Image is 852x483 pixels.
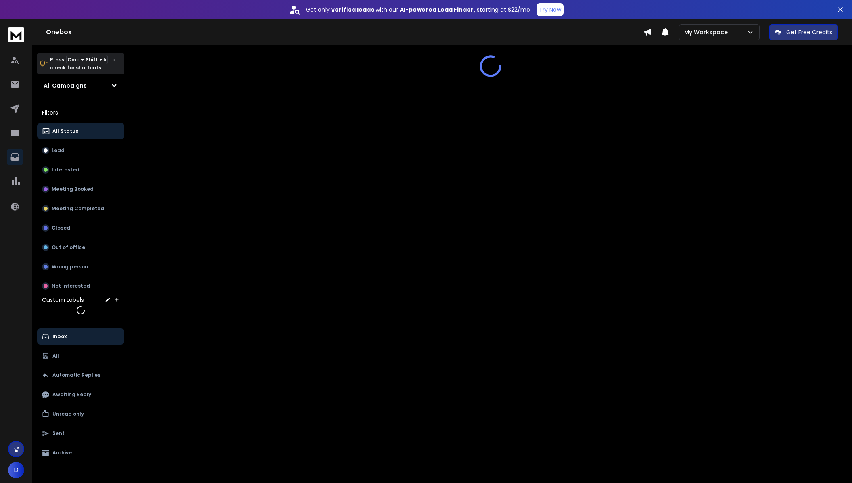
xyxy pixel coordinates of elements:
p: Unread only [52,411,84,417]
button: Archive [37,445,124,461]
p: All Status [52,128,78,134]
button: Awaiting Reply [37,387,124,403]
h1: All Campaigns [44,82,87,90]
p: Meeting Booked [52,186,94,192]
p: Lead [52,147,65,154]
button: Automatic Replies [37,367,124,383]
button: Out of office [37,239,124,255]
img: logo [8,27,24,42]
button: Try Now [537,3,564,16]
p: Get Free Credits [786,28,832,36]
button: Unread only [37,406,124,422]
button: Lead [37,142,124,159]
p: Closed [52,225,70,231]
p: Not Interested [52,283,90,289]
button: All Campaigns [37,77,124,94]
button: Sent [37,425,124,441]
p: Inbox [52,333,67,340]
strong: verified leads [331,6,374,14]
button: All Status [37,123,124,139]
p: Meeting Completed [52,205,104,212]
button: Closed [37,220,124,236]
p: Awaiting Reply [52,391,91,398]
button: Wrong person [37,259,124,275]
button: Not Interested [37,278,124,294]
h3: Filters [37,107,124,118]
p: Wrong person [52,263,88,270]
button: Meeting Booked [37,181,124,197]
button: D [8,462,24,478]
p: Automatic Replies [52,372,100,378]
p: Out of office [52,244,85,251]
span: Cmd + Shift + k [66,55,108,64]
button: Interested [37,162,124,178]
p: Sent [52,430,65,437]
p: My Workspace [684,28,731,36]
button: All [37,348,124,364]
p: Interested [52,167,79,173]
h1: Onebox [46,27,643,37]
button: Meeting Completed [37,201,124,217]
button: Get Free Credits [769,24,838,40]
p: Try Now [539,6,561,14]
h3: Custom Labels [42,296,84,304]
button: Inbox [37,328,124,345]
strong: AI-powered Lead Finder, [400,6,475,14]
p: Press to check for shortcuts. [50,56,115,72]
p: Get only with our starting at $22/mo [306,6,530,14]
p: All [52,353,59,359]
p: Archive [52,450,72,456]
